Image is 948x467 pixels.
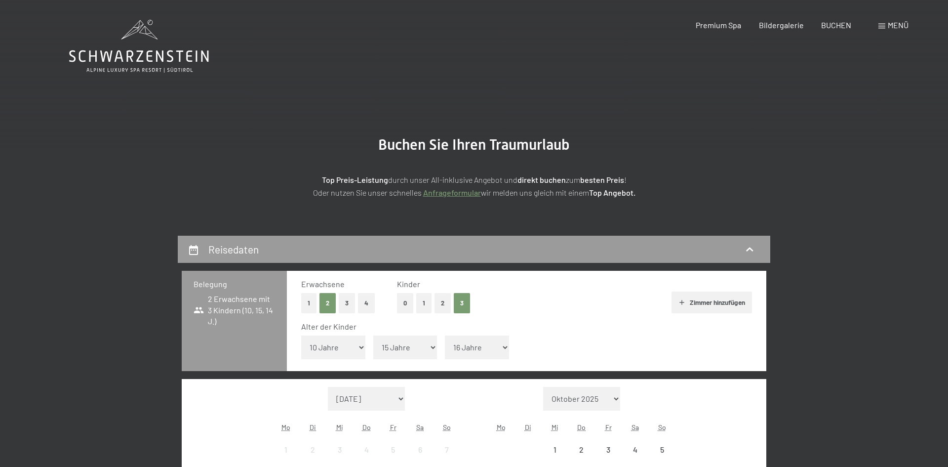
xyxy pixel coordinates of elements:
[434,436,460,463] div: Anreise nicht möglich
[299,436,326,463] div: Tue Sep 02 2025
[595,436,622,463] div: Anreise nicht möglich
[671,292,752,313] button: Zimmer hinzufügen
[380,436,406,463] div: Fri Sep 05 2025
[434,293,451,313] button: 2
[649,436,675,463] div: Sun Oct 05 2025
[580,175,624,184] strong: besten Preis
[322,175,388,184] strong: Top Preis-Leistung
[301,321,744,332] div: Alter der Kinder
[397,279,420,289] span: Kinder
[301,279,345,289] span: Erwachsene
[353,436,380,463] div: Thu Sep 04 2025
[299,436,326,463] div: Anreise nicht möglich
[397,293,413,313] button: 0
[326,436,353,463] div: Wed Sep 03 2025
[194,294,275,327] span: 2 Erwachsene mit 3 Kindern (10, 15, 14 J.)
[443,423,451,431] abbr: Sonntag
[589,188,635,197] strong: Top Angebot.
[568,436,595,463] div: Thu Oct 02 2025
[378,136,570,153] span: Buchen Sie Ihren Traumurlaub
[423,188,481,197] a: Anfrageformular
[649,436,675,463] div: Anreise nicht möglich
[380,436,406,463] div: Anreise nicht möglich
[194,279,275,290] h3: Belegung
[416,423,424,431] abbr: Samstag
[605,423,612,431] abbr: Freitag
[281,423,290,431] abbr: Montag
[407,436,434,463] div: Sat Sep 06 2025
[568,436,595,463] div: Anreise nicht möglich
[595,436,622,463] div: Fri Oct 03 2025
[622,436,648,463] div: Sat Oct 04 2025
[319,293,336,313] button: 2
[517,175,566,184] strong: direkt buchen
[696,20,741,30] a: Premium Spa
[888,20,908,30] span: Menü
[208,243,259,255] h2: Reisedaten
[434,436,460,463] div: Sun Sep 07 2025
[326,436,353,463] div: Anreise nicht möglich
[821,20,851,30] a: BUCHEN
[541,436,568,463] div: Anreise nicht möglich
[552,423,558,431] abbr: Mittwoch
[525,423,531,431] abbr: Dienstag
[310,423,316,431] abbr: Dienstag
[541,436,568,463] div: Wed Oct 01 2025
[273,436,299,463] div: Mon Sep 01 2025
[622,436,648,463] div: Anreise nicht möglich
[577,423,586,431] abbr: Donnerstag
[658,423,666,431] abbr: Sonntag
[632,423,639,431] abbr: Samstag
[273,436,299,463] div: Anreise nicht möglich
[336,423,343,431] abbr: Mittwoch
[454,293,470,313] button: 3
[362,423,371,431] abbr: Donnerstag
[759,20,804,30] a: Bildergalerie
[227,173,721,199] p: durch unser All-inklusive Angebot und zum ! Oder nutzen Sie unser schnelles wir melden uns gleich...
[339,293,355,313] button: 3
[353,436,380,463] div: Anreise nicht möglich
[301,293,316,313] button: 1
[497,423,506,431] abbr: Montag
[407,436,434,463] div: Anreise nicht möglich
[416,293,432,313] button: 1
[390,423,396,431] abbr: Freitag
[358,293,375,313] button: 4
